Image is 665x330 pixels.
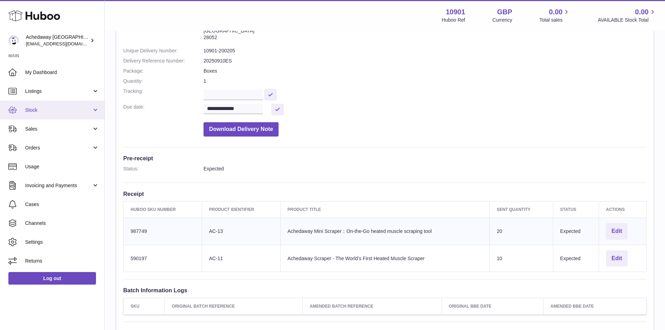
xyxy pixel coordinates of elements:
span: AVAILABLE Stock Total [598,17,657,23]
span: Cases [25,201,99,208]
img: admin@newpb.co.uk [8,35,19,46]
td: Expected [553,245,599,272]
dd: 10901-200205 [204,47,646,54]
a: Log out [8,272,96,285]
span: Sales [25,126,92,132]
span: Usage [25,163,99,170]
strong: GBP [497,7,512,17]
th: Actions [599,201,646,218]
dt: Status: [123,166,204,172]
td: 987749 [124,218,202,245]
span: Total sales [539,17,570,23]
h3: Receipt [123,190,646,198]
dt: Unique Delivery Number: [123,47,204,54]
th: Amended BBE Date [543,298,646,314]
span: 0.00 [549,7,563,17]
dd: Expected [204,166,646,172]
dt: Quantity: [123,78,204,85]
th: Sent Quantity [489,201,553,218]
th: Product Identifier [202,201,280,218]
a: 0.00 Total sales [539,7,570,23]
h3: Pre-receipt [123,154,646,162]
dd: Boxes [204,68,646,74]
strong: 10901 [446,7,465,17]
td: Achedaway Mini Scraper：On-the-Go heated muscle scraping tool [280,218,489,245]
h3: Batch Information Logs [123,286,646,294]
button: Download Delivery Note [204,122,279,137]
span: Orders [25,145,92,151]
td: 10 [489,245,553,272]
dt: Tracking: [123,88,204,100]
dd: 1 [204,78,646,85]
th: Original BBE Date [442,298,543,314]
th: Huboo SKU Number [124,201,202,218]
div: Currency [493,17,512,23]
span: Invoicing and Payments [25,182,92,189]
span: Settings [25,239,99,245]
dt: Due date: [123,104,204,115]
dt: Delivery Reference Number: [123,58,204,64]
th: Product title [280,201,489,218]
td: Expected [553,218,599,245]
td: AC-11 [202,245,280,272]
th: Status [553,201,599,218]
th: Amended Batch Reference [303,298,442,314]
th: Original Batch Reference [165,298,303,314]
th: SKU [124,298,165,314]
span: Channels [25,220,99,227]
td: AC-13 [202,218,280,245]
dt: Package: [123,68,204,74]
span: [EMAIL_ADDRESS][DOMAIN_NAME] [26,41,103,46]
span: 0.00 [635,7,649,17]
div: Achedaway [GEOGRAPHIC_DATA] [26,34,89,47]
span: My Dashboard [25,69,99,76]
div: Huboo Ref [442,17,465,23]
span: Listings [25,88,92,95]
td: Achedaway Scraper - The World’s First Heated Muscle Scraper [280,245,489,272]
a: 0.00 AVAILABLE Stock Total [598,7,657,23]
span: Returns [25,258,99,264]
button: Edit [606,223,628,240]
dd: 20250910ES [204,58,646,64]
button: Edit [606,250,628,267]
td: 20 [489,218,553,245]
td: 590197 [124,245,202,272]
span: Stock [25,107,92,113]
